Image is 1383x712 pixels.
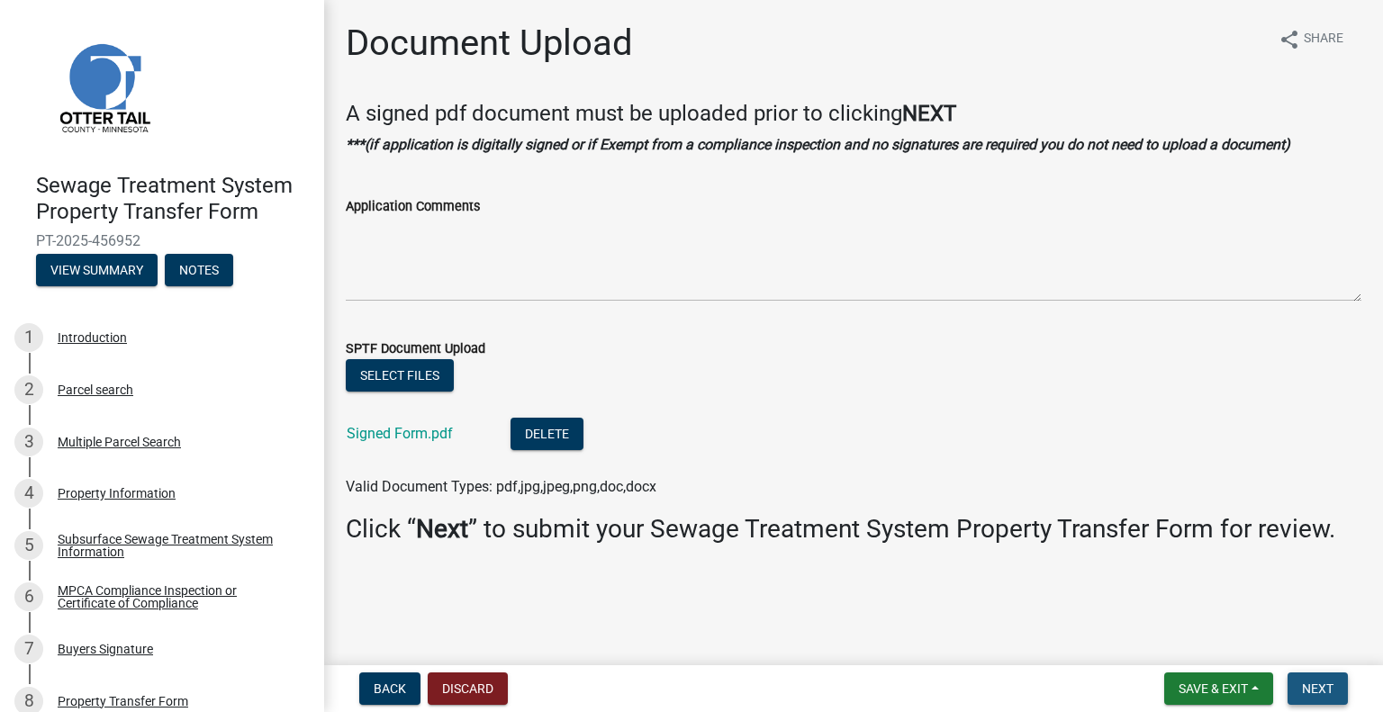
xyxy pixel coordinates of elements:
[347,425,453,442] a: Signed Form.pdf
[58,584,295,609] div: MPCA Compliance Inspection or Certificate of Compliance
[58,383,133,396] div: Parcel search
[165,264,233,278] wm-modal-confirm: Notes
[359,672,420,705] button: Back
[1179,681,1248,696] span: Save & Exit
[14,582,43,611] div: 6
[511,427,583,444] wm-modal-confirm: Delete Document
[346,101,1361,127] h4: A signed pdf document must be uploaded prior to clicking
[1302,681,1333,696] span: Next
[14,323,43,352] div: 1
[36,254,158,286] button: View Summary
[36,232,288,249] span: PT-2025-456952
[36,19,171,154] img: Otter Tail County, Minnesota
[14,428,43,456] div: 3
[346,343,485,356] label: SPTF Document Upload
[58,487,176,500] div: Property Information
[14,479,43,508] div: 4
[416,514,468,544] strong: Next
[511,418,583,450] button: Delete
[36,173,310,225] h4: Sewage Treatment System Property Transfer Form
[58,533,295,558] div: Subsurface Sewage Treatment System Information
[14,531,43,560] div: 5
[58,695,188,707] div: Property Transfer Form
[1304,29,1343,50] span: Share
[165,254,233,286] button: Notes
[14,635,43,663] div: 7
[1288,672,1348,705] button: Next
[428,672,508,705] button: Discard
[1164,672,1273,705] button: Save & Exit
[346,478,656,495] span: Valid Document Types: pdf,jpg,jpeg,png,doc,docx
[14,375,43,404] div: 2
[346,201,480,213] label: Application Comments
[346,22,633,65] h1: Document Upload
[1279,29,1300,50] i: share
[1264,22,1358,57] button: shareShare
[346,136,1290,153] strong: ***(if application is digitally signed or if Exempt from a compliance inspection and no signature...
[346,359,454,392] button: Select files
[58,331,127,344] div: Introduction
[346,514,1361,545] h3: Click “ ” to submit your Sewage Treatment System Property Transfer Form for review.
[58,643,153,655] div: Buyers Signature
[374,681,406,696] span: Back
[902,101,956,126] strong: NEXT
[36,264,158,278] wm-modal-confirm: Summary
[58,436,181,448] div: Multiple Parcel Search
